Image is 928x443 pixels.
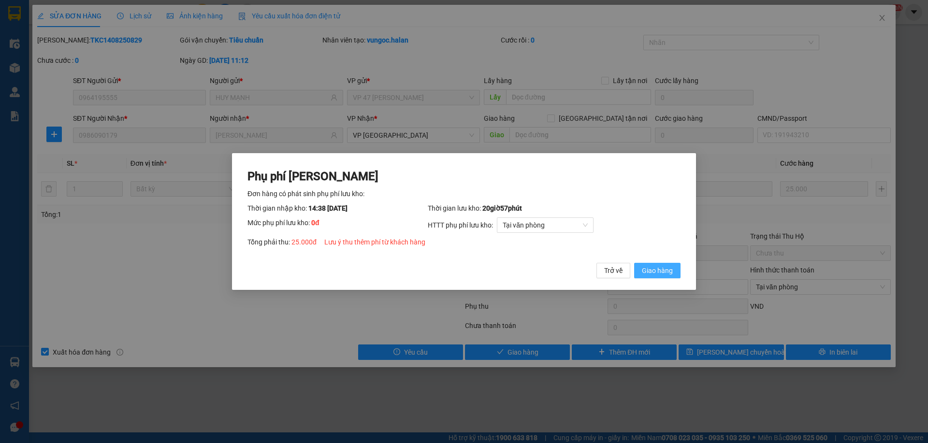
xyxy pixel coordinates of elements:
span: 25.000 đ [291,238,317,246]
span: Giao hàng [642,265,673,276]
button: Giao hàng [634,263,681,278]
span: 0 đ [311,219,319,227]
span: 14:38 [DATE] [308,204,348,212]
span: Phụ phí [PERSON_NAME] [247,170,378,183]
span: Lưu ý thu thêm phí từ khách hàng [324,238,425,246]
b: GỬI : VP [GEOGRAPHIC_DATA] [12,66,144,98]
div: Thời gian lưu kho: [428,203,681,214]
div: HTTT phụ phí lưu kho: [428,217,681,233]
button: Trở về [596,263,630,278]
div: Đơn hàng có phát sinh phụ phí lưu kho: [247,188,681,199]
span: 20 giờ 57 phút [482,204,522,212]
li: 271 - [PERSON_NAME] - [GEOGRAPHIC_DATA] - [GEOGRAPHIC_DATA] [90,24,404,36]
div: Tổng phải thu: [247,237,681,247]
img: logo.jpg [12,12,85,60]
span: Trở về [604,265,623,276]
div: Thời gian nhập kho: [247,203,428,214]
div: Mức phụ phí lưu kho: [247,217,428,233]
span: Tại văn phòng [503,218,588,232]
